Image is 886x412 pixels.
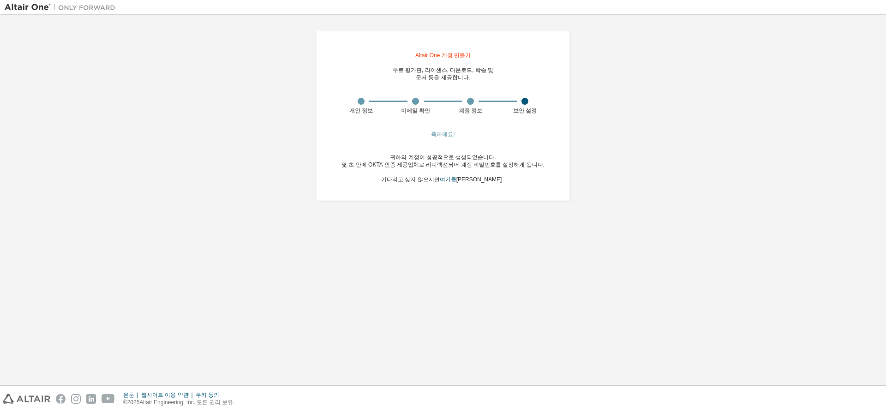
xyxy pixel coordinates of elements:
[141,392,189,398] font: 웹사이트 이용 약관
[381,176,440,183] font: 기다리고 싶지 않으시면
[102,394,115,404] img: youtube.svg
[3,394,50,404] img: altair_logo.svg
[56,394,66,404] img: facebook.svg
[196,392,219,398] font: 쿠키 동의
[123,392,134,398] font: 은둔
[440,176,456,183] a: 여기를
[401,107,430,114] font: 이메일 확인
[349,107,373,114] font: 개인 정보
[127,399,140,406] font: 2025
[123,399,127,406] font: ©
[415,52,471,59] font: Altair One 계정 만들기
[71,394,81,404] img: instagram.svg
[459,107,482,114] font: 계정 정보
[456,176,505,183] font: [PERSON_NAME] .
[431,131,455,137] font: 축하해요!
[513,107,537,114] font: 보안 설정
[5,3,120,12] img: 알타이르 원
[390,154,496,161] font: 귀하의 계정이 성공적으로 생성되었습니다.
[139,399,234,406] font: Altair Engineering, Inc. 모든 권리 보유.
[341,161,545,168] font: 몇 초 안에 OKTA 인증 제공업체로 리디렉션되어 계정 비밀번호를 설정하게 됩니다.
[393,67,494,73] font: 무료 평가판, 라이센스, 다운로드, 학습 및
[416,74,470,81] font: 문서 등을 제공합니다.
[86,394,96,404] img: linkedin.svg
